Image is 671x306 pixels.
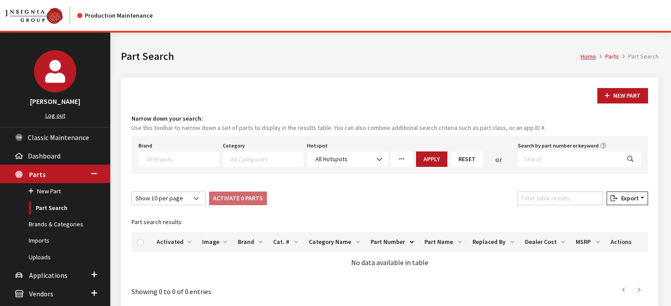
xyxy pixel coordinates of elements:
span: Parts [29,170,45,179]
button: Export [607,192,648,205]
div: or [483,154,514,165]
th: Brand: activate to sort column ascending [232,232,268,252]
th: Cat. #: activate to sort column ascending [268,232,303,252]
h1: Part Search [121,48,581,64]
input: Search [518,151,620,167]
img: Kirsten Dart [34,50,76,92]
span: Select a Category [223,151,304,167]
span: Export [618,194,639,202]
a: More Filters [391,151,412,167]
span: All Hotspots [313,155,382,164]
th: Replaced By: activate to sort column ascending [467,232,520,252]
button: Search [620,151,641,167]
th: Category Name: activate to sort column ascending [304,232,365,252]
label: Hotspot [307,142,328,150]
span: Dashboard [28,151,60,160]
th: Activated: activate to sort column ascending [151,232,197,252]
span: All Hotspots [307,151,388,167]
a: Home [581,52,596,60]
span: Applications [29,271,67,280]
small: Use this toolbar to narrow down a set of parts to display in the results table. You can also comb... [131,123,648,133]
th: MSRP: activate to sort column ascending [570,232,605,252]
div: Production Maintenance [77,11,153,20]
div: Showing 0 to 0 of 0 entries [131,280,341,297]
th: Actions [605,232,637,252]
h4: Narrow down your search: [131,114,648,123]
input: Filter table results [517,192,603,205]
caption: Part search results: [131,212,648,232]
td: No data available in table [131,252,648,273]
textarea: Search [231,155,303,163]
button: Reset [451,151,483,167]
span: Vendors [29,289,53,298]
li: Part Search [619,52,659,61]
button: New Part [597,88,648,103]
button: Apply [416,151,447,167]
span: Classic Maintenance [28,133,89,142]
img: Catalog Maintenance [5,8,63,24]
li: Parts [596,52,619,61]
h3: [PERSON_NAME] [9,96,101,107]
label: Brand [139,142,152,150]
th: Dealer Cost: activate to sort column ascending [520,232,571,252]
a: Insignia Group logo [5,7,77,24]
textarea: Search [146,155,219,163]
label: Search by part number or keyword [518,142,599,150]
span: Select a Brand [139,151,219,167]
span: All Hotspots [315,155,348,163]
a: Log out [45,111,65,119]
th: Part Name: activate to sort column ascending [419,232,467,252]
th: Image: activate to sort column ascending [197,232,232,252]
label: Category [223,142,245,150]
th: Part Number: activate to sort column descending [365,232,419,252]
